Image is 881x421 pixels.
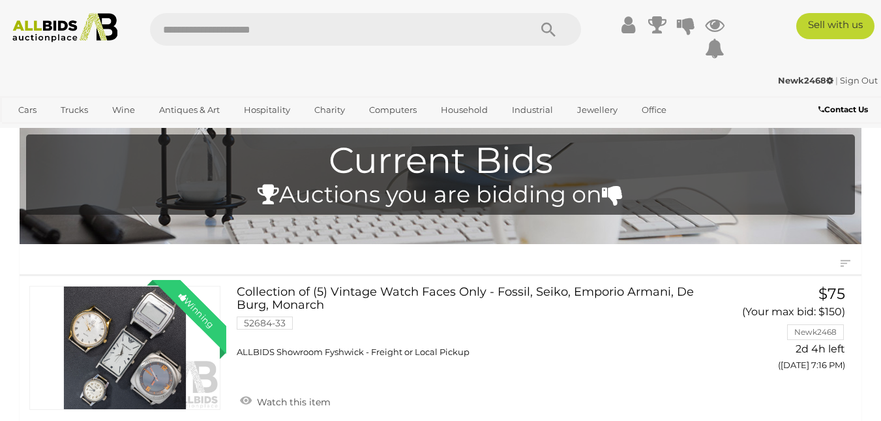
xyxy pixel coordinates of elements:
span: Watch this item [254,396,331,408]
strong: Newk2468 [778,75,833,86]
a: Watch this item [237,391,334,411]
a: Cars [10,99,45,121]
a: [GEOGRAPHIC_DATA] [61,121,170,142]
a: Winning [29,286,220,409]
a: Office [633,99,675,121]
button: Search [516,13,581,46]
a: Wine [104,99,143,121]
span: $75 [818,285,845,303]
a: Contact Us [818,102,871,117]
a: Sports [10,121,53,142]
a: Household [432,99,496,121]
a: Trucks [52,99,97,121]
a: Industrial [503,99,561,121]
a: Collection of (5) Vintage Watch Faces Only - Fossil, Seiko, Emporio Armani, De Burg, Monarch 5268... [246,286,711,358]
h4: Auctions you are bidding on [33,182,848,208]
a: Sign Out [840,75,878,86]
a: Newk2468 [778,75,835,86]
h1: Current Bids [33,141,848,181]
a: Charity [306,99,353,121]
a: Jewellery [569,99,626,121]
b: Contact Us [818,104,868,114]
a: Computers [361,99,425,121]
a: Sell with us [796,13,874,39]
img: Allbids.com.au [7,13,124,42]
a: $75 (Your max bid: $150) Newk2468 2d 4h left ([DATE] 7:16 PM) [731,286,848,377]
div: Winning [166,280,226,340]
span: | [835,75,838,86]
a: Antiques & Art [151,99,228,121]
a: Hospitality [235,99,299,121]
